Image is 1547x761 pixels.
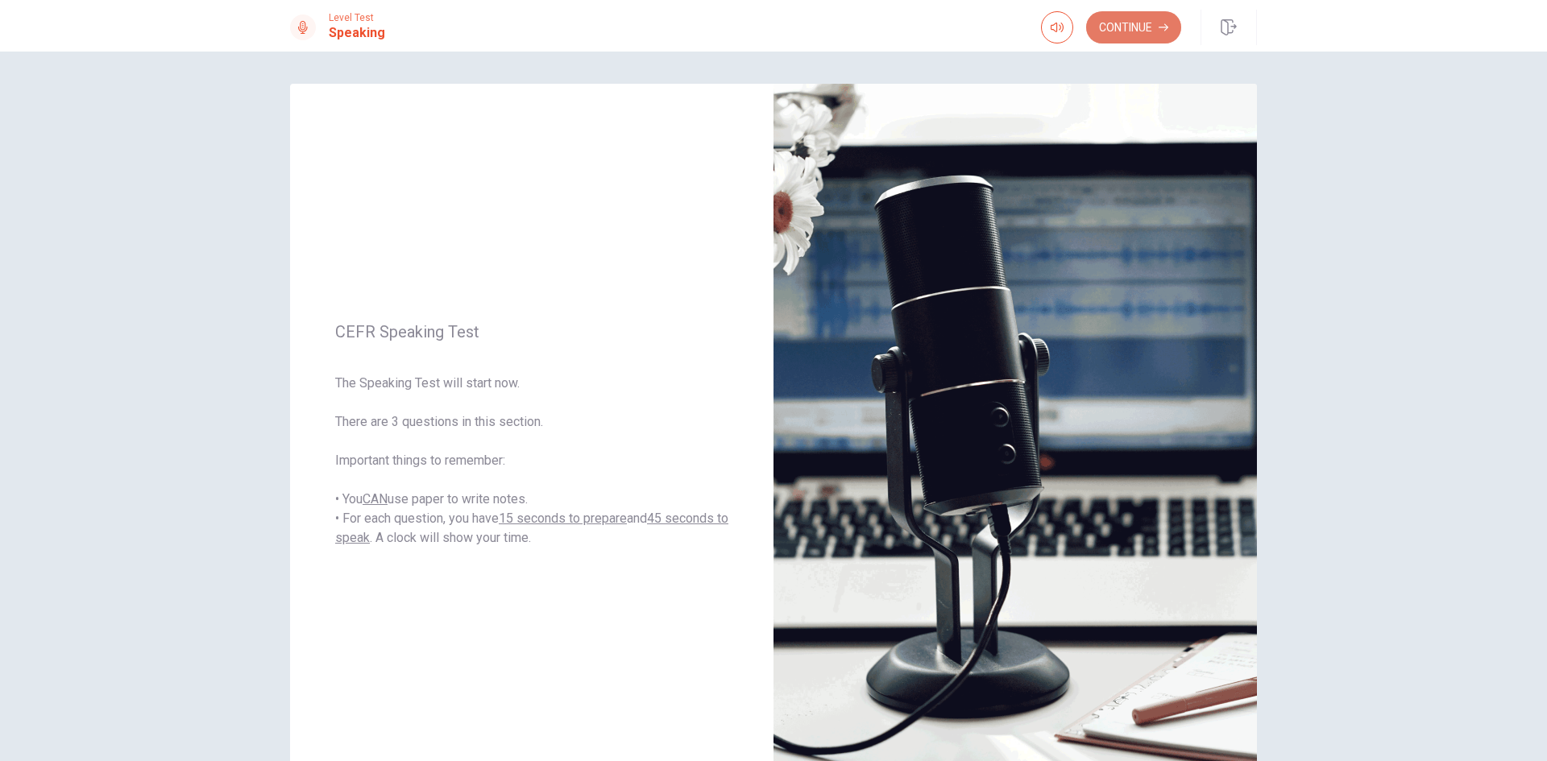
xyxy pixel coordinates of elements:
span: Level Test [329,12,385,23]
span: The Speaking Test will start now. There are 3 questions in this section. Important things to reme... [335,374,728,548]
u: 15 seconds to prepare [499,511,627,526]
span: CEFR Speaking Test [335,322,728,341]
u: CAN [363,491,388,507]
button: Continue [1086,11,1181,43]
h1: Speaking [329,23,385,43]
